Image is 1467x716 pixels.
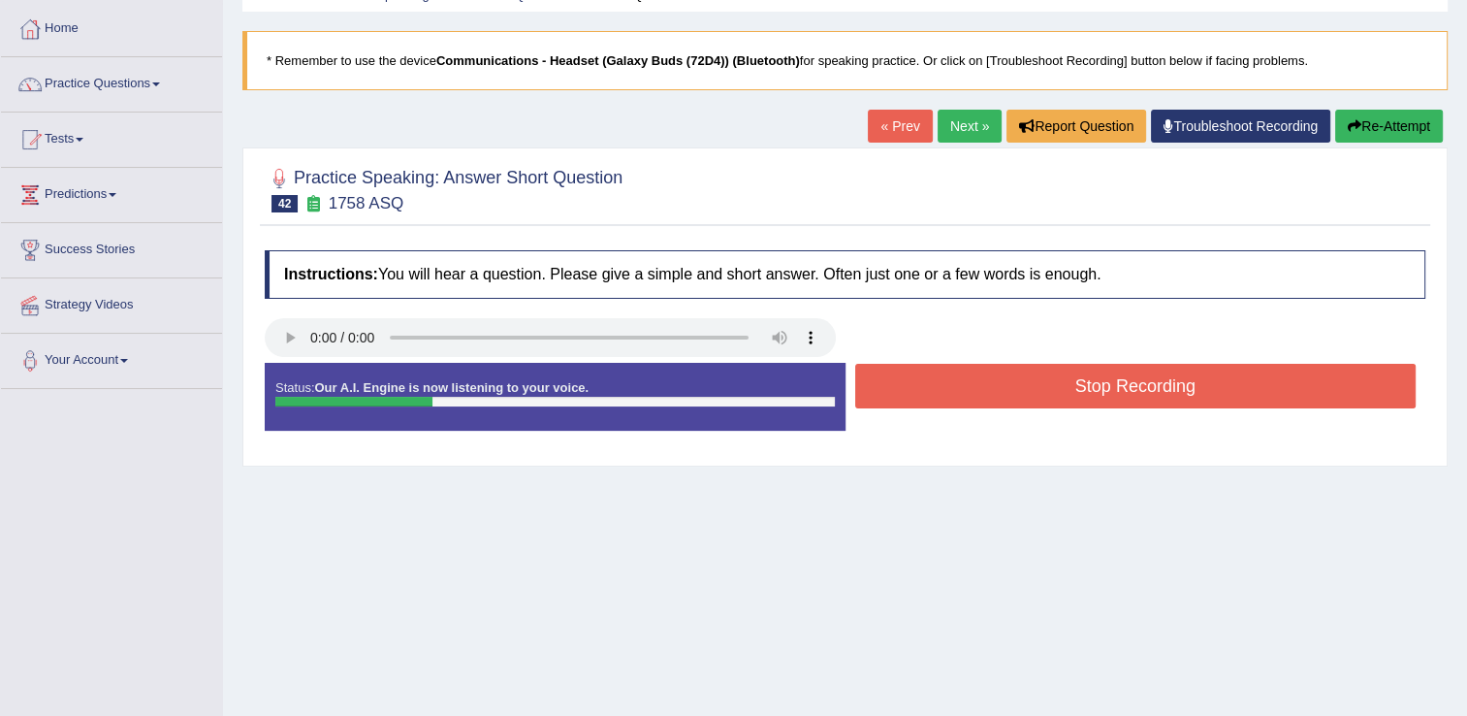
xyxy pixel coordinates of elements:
[1,2,222,50] a: Home
[436,53,800,68] b: Communications - Headset (Galaxy Buds (72D4)) (Bluetooth)
[265,164,622,212] h2: Practice Speaking: Answer Short Question
[1006,110,1146,143] button: Report Question
[1,113,222,161] a: Tests
[265,363,845,431] div: Status:
[329,194,404,212] small: 1758 ASQ
[1151,110,1330,143] a: Troubleshoot Recording
[938,110,1002,143] a: Next »
[303,195,323,213] small: Exam occurring question
[1,278,222,327] a: Strategy Videos
[1335,110,1443,143] button: Re-Attempt
[1,168,222,216] a: Predictions
[242,31,1448,90] blockquote: * Remember to use the device for speaking practice. Or click on [Troubleshoot Recording] button b...
[271,195,298,212] span: 42
[265,250,1425,299] h4: You will hear a question. Please give a simple and short answer. Often just one or a few words is...
[1,223,222,272] a: Success Stories
[1,334,222,382] a: Your Account
[855,364,1417,408] button: Stop Recording
[284,266,378,282] b: Instructions:
[868,110,932,143] a: « Prev
[314,380,589,395] strong: Our A.I. Engine is now listening to your voice.
[1,57,222,106] a: Practice Questions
